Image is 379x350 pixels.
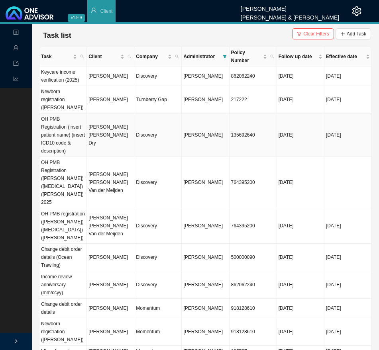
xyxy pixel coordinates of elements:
td: 500000090 [230,244,277,271]
td: [DATE] [277,299,324,318]
td: [DATE] [324,318,372,346]
td: [DATE] [324,86,372,113]
th: Follow up date [277,47,324,66]
td: [PERSON_NAME] [PERSON_NAME] Van der Meijden [87,157,134,208]
div: [PERSON_NAME] & [PERSON_NAME] [241,11,339,20]
span: right [14,339,18,344]
span: [PERSON_NAME] [183,254,223,260]
span: search [80,55,84,59]
th: Effective date [324,47,372,66]
span: search [173,51,181,62]
td: Momentum [134,299,182,318]
td: Discovery [134,244,182,271]
td: Momentum [134,318,182,346]
th: Client [87,47,134,66]
span: Company [136,53,166,61]
button: Clear Filters [292,28,334,39]
span: Client [100,8,113,14]
button: Add Task [336,28,371,39]
td: [PERSON_NAME] [PERSON_NAME] Dry [87,113,134,157]
td: 764395200 [230,157,277,208]
td: [PERSON_NAME] [87,244,134,271]
span: Administrator [183,53,219,61]
span: [PERSON_NAME] [183,305,223,311]
td: [PERSON_NAME] [87,318,134,346]
td: 217222 [230,86,277,113]
span: search [128,55,132,59]
td: [PERSON_NAME] [87,271,134,299]
span: Follow up date [279,53,317,61]
td: Discovery [134,157,182,208]
th: Company [134,47,182,66]
th: Task [39,47,87,66]
td: [PERSON_NAME] [87,66,134,86]
td: Discovery [134,66,182,86]
td: [PERSON_NAME] [87,299,134,318]
td: Newborn registration ([PERSON_NAME]) [39,318,87,346]
td: 764395200 [230,208,277,244]
td: [DATE] [277,113,324,157]
span: Clear Filters [303,30,329,38]
td: Turnberry Gap [134,86,182,113]
span: search [175,55,179,59]
td: Change debit order details [39,299,87,318]
td: [DATE] [277,66,324,86]
td: [DATE] [324,208,372,244]
td: Discovery [134,271,182,299]
span: [PERSON_NAME] [183,223,223,229]
td: Change debit order details (Ocean Trawling) [39,244,87,271]
span: search [270,55,274,59]
span: Add Task [347,30,366,38]
td: [DATE] [277,86,324,113]
span: [PERSON_NAME] [183,180,223,185]
span: [PERSON_NAME] [183,132,223,138]
span: line-chart [13,73,19,87]
span: Effective date [326,53,364,61]
span: filter [221,51,228,62]
td: [DATE] [277,157,324,208]
span: search [269,47,276,66]
span: Policy Number [231,49,261,65]
td: Newborn registration ([PERSON_NAME]) [39,86,87,113]
td: [PERSON_NAME] [PERSON_NAME] Van der Meijden [87,208,134,244]
td: Keycare income verification (2025) [39,66,87,86]
td: 135692640 [230,113,277,157]
td: [DATE] [324,113,372,157]
td: OH PMB Registration ([PERSON_NAME]) ([MEDICAL_DATA]) ([PERSON_NAME]) 2025 [39,157,87,208]
td: [DATE] [324,66,372,86]
span: user [13,42,19,56]
span: v1.9.9 [68,14,85,22]
td: Discovery [134,208,182,244]
span: Client [88,53,119,61]
span: import [13,57,19,71]
td: 862062240 [230,271,277,299]
td: Discovery [134,113,182,157]
td: 918128610 [230,299,277,318]
span: [PERSON_NAME] [183,282,223,287]
span: user [90,7,97,14]
span: profile [13,26,19,40]
td: Income review anniversary (mm/ccyy) [39,271,87,299]
td: [DATE] [277,244,324,271]
span: plus [340,31,345,36]
td: [DATE] [324,271,372,299]
td: OH PMB Registration (insert patient name) (insert ICD10 code & description) [39,113,87,157]
td: [DATE] [277,318,324,346]
span: setting [352,6,361,16]
td: [DATE] [277,208,324,244]
span: Task list [43,31,71,39]
td: [DATE] [277,271,324,299]
span: filter [297,31,302,36]
span: search [126,51,133,62]
div: [PERSON_NAME] [241,2,339,11]
span: [PERSON_NAME] [183,73,223,79]
span: search [79,51,86,62]
td: 862062240 [230,66,277,86]
span: filter [223,55,227,59]
td: [DATE] [324,244,372,271]
th: Policy Number [230,47,277,66]
td: OH PMB registration ([PERSON_NAME]) ([MEDICAL_DATA]) ([PERSON_NAME]) [39,208,87,244]
td: [DATE] [324,299,372,318]
img: 2df55531c6924b55f21c4cf5d4484680-logo-light.svg [6,6,53,20]
span: [PERSON_NAME] [183,329,223,334]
